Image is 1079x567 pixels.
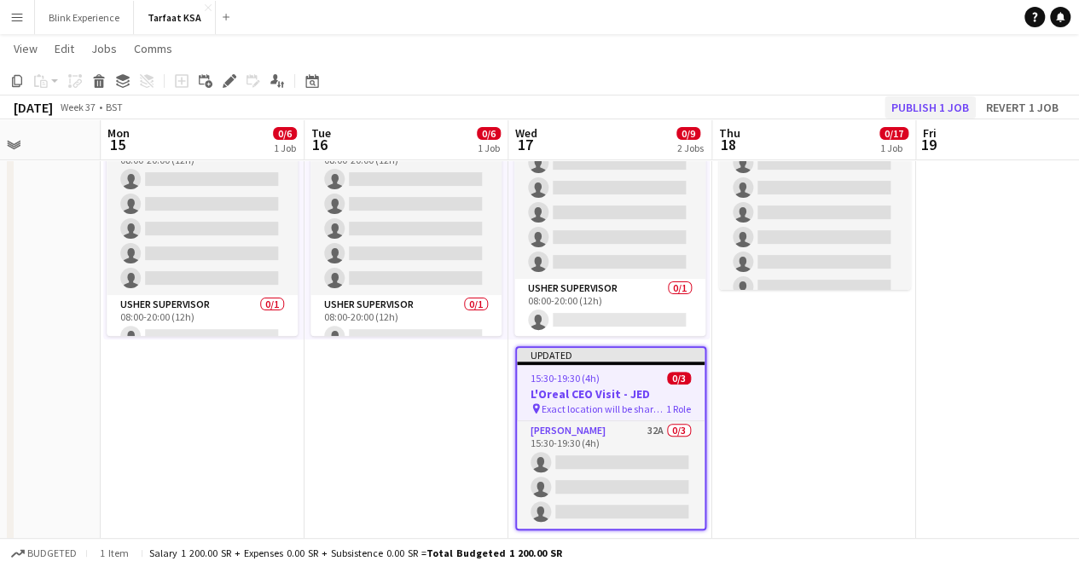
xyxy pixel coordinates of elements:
[923,125,937,141] span: Fri
[127,38,179,60] a: Comms
[9,544,79,563] button: Budgeted
[14,99,53,116] div: [DATE]
[149,547,562,559] div: Salary 1 200.00 SR + Expenses 0.00 SR + Subsistence 0.00 SR =
[666,402,691,415] span: 1 Role
[27,547,77,559] span: Budgeted
[514,122,705,279] app-card-role: [PERSON_NAME]0/508:00-20:00 (12h)
[719,38,910,290] app-job-card: 15:00-01:00 (10h) (Fri)0/17L'Oreal CEO Visit - RUH the exact location will be shared later2 Roles...
[542,402,666,415] span: Exact location will be shared later
[517,421,705,529] app-card-role: [PERSON_NAME]32A0/315:30-19:30 (4h)
[94,547,135,559] span: 1 item
[514,84,705,336] app-job-card: Draft08:00-20:00 (12h)0/6 exact location will be shared later2 Roles[PERSON_NAME]0/508:00-20:00 (...
[719,125,740,141] span: Thu
[91,41,117,56] span: Jobs
[426,547,562,559] span: Total Budgeted 1 200.00 SR
[879,127,908,140] span: 0/17
[84,38,124,60] a: Jobs
[56,101,99,113] span: Week 37
[7,38,44,60] a: View
[514,279,705,337] app-card-role: Usher Supervisor0/108:00-20:00 (12h)
[107,84,298,336] app-job-card: Draft08:00-20:00 (12h)0/6 exact location will be shared later2 Roles[PERSON_NAME]0/508:00-20:00 (...
[531,372,600,385] span: 15:30-19:30 (4h)
[134,1,216,34] button: Tarfaat KSA
[477,127,501,140] span: 0/6
[517,386,705,402] h3: L'Oreal CEO Visit - JED
[107,125,130,141] span: Mon
[106,101,123,113] div: BST
[880,142,908,154] div: 1 Job
[513,135,537,154] span: 17
[105,135,130,154] span: 15
[107,138,298,295] app-card-role: [PERSON_NAME]0/508:00-20:00 (12h)
[716,135,740,154] span: 18
[310,138,502,295] app-card-role: [PERSON_NAME]0/508:00-20:00 (12h)
[35,1,134,34] button: Blink Experience
[310,295,502,353] app-card-role: Usher Supervisor0/108:00-20:00 (12h)
[55,41,74,56] span: Edit
[274,142,296,154] div: 1 Job
[134,41,172,56] span: Comms
[517,348,705,362] div: Updated
[311,125,331,141] span: Tue
[48,38,81,60] a: Edit
[478,142,500,154] div: 1 Job
[979,96,1065,119] button: Revert 1 job
[515,125,537,141] span: Wed
[920,135,937,154] span: 19
[273,127,297,140] span: 0/6
[107,295,298,353] app-card-role: Usher Supervisor0/108:00-20:00 (12h)
[885,96,976,119] button: Publish 1 job
[310,84,502,336] app-job-card: Draft08:00-20:00 (12h)0/6 exact location will be shared later2 Roles[PERSON_NAME]0/508:00-20:00 (...
[515,346,706,530] app-job-card: Updated15:30-19:30 (4h)0/3L'Oreal CEO Visit - JED Exact location will be shared later1 Role[PERSO...
[677,142,704,154] div: 2 Jobs
[667,372,691,385] span: 0/3
[14,41,38,56] span: View
[676,127,700,140] span: 0/9
[309,135,331,154] span: 16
